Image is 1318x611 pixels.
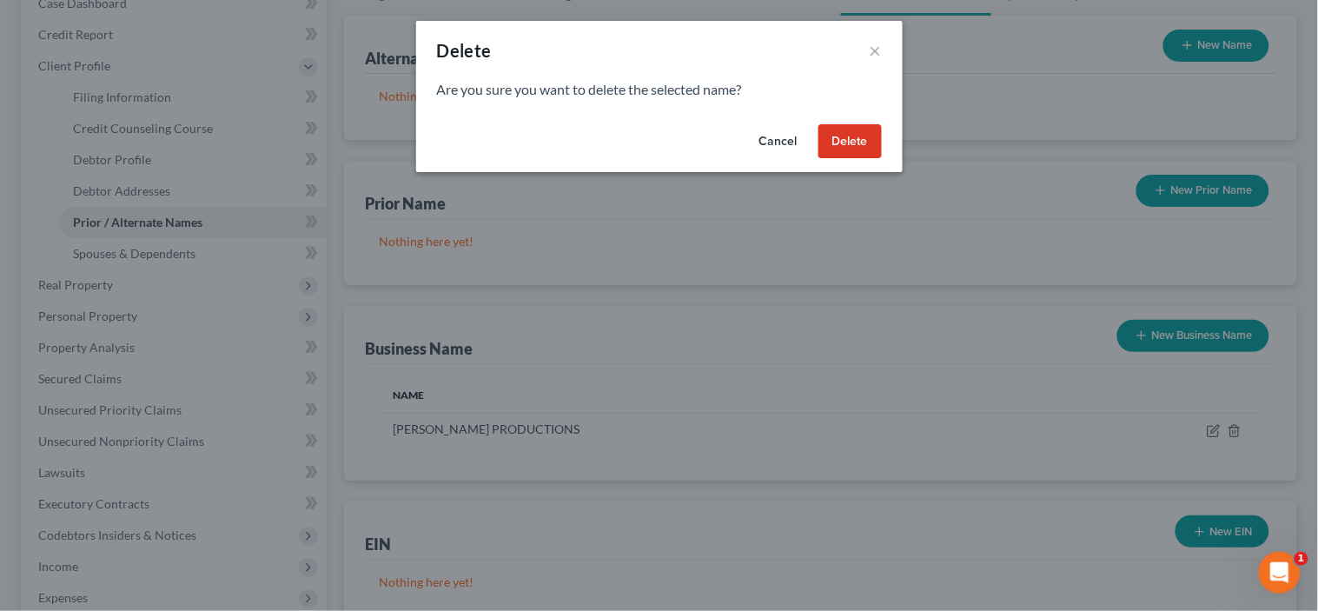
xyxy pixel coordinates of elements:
[745,124,811,159] button: Cancel
[1295,552,1308,566] span: 1
[818,124,882,159] button: Delete
[870,40,882,61] button: ×
[1259,552,1301,594] iframe: Intercom live chat
[437,80,882,100] p: Are you sure you want to delete the selected name?
[437,38,492,63] div: Delete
